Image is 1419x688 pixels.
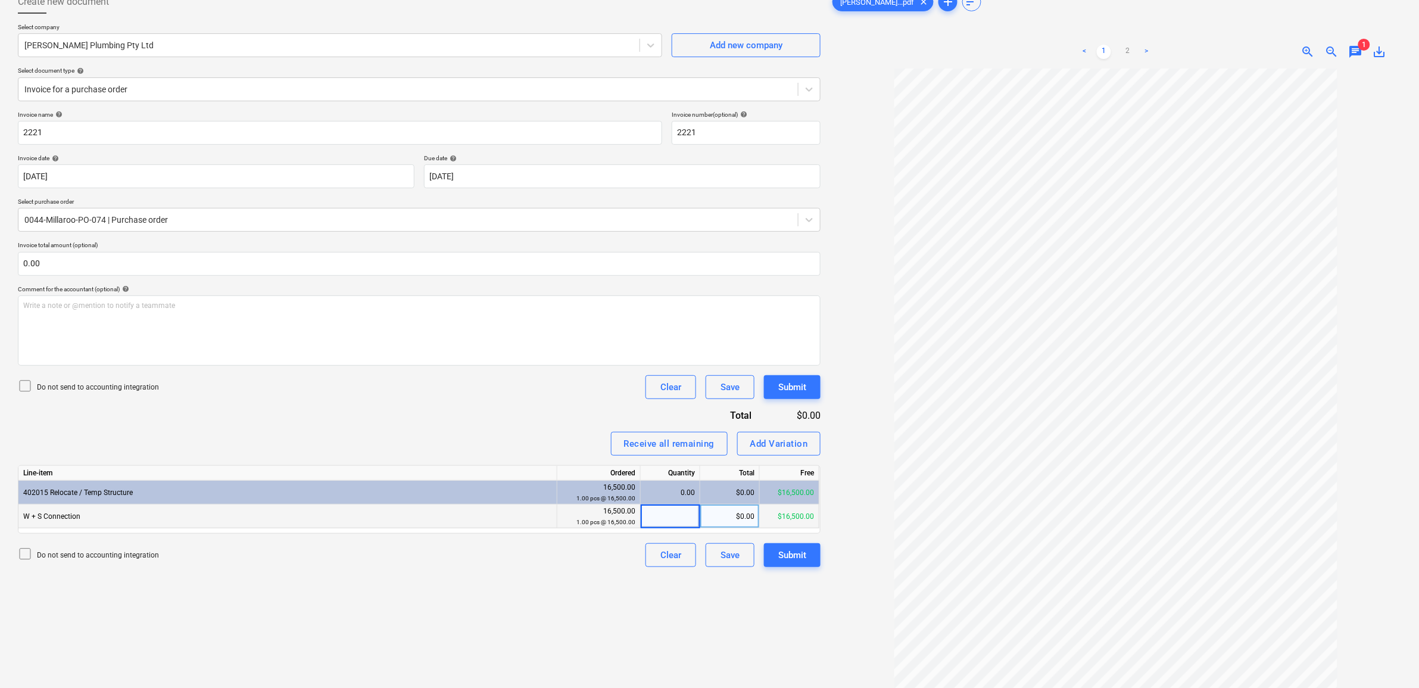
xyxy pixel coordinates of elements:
a: Previous page [1078,45,1092,59]
div: Invoice name [18,111,662,119]
span: help [447,155,457,162]
span: chat [1349,45,1363,59]
small: 1.00 pcs @ 16,500.00 [576,519,635,525]
div: Free [760,466,819,481]
div: Invoice number (optional) [672,111,821,119]
input: Invoice total amount (optional) [18,252,821,276]
p: Invoice total amount (optional) [18,241,821,251]
input: Invoice name [18,121,662,145]
p: Select purchase order [18,198,821,208]
div: Add new company [710,38,782,53]
div: Ordered [557,466,641,481]
div: Clear [660,547,681,563]
span: help [74,67,84,74]
button: Submit [764,543,821,567]
div: $0.00 [700,481,760,505]
button: Submit [764,375,821,399]
input: Invoice number [672,121,821,145]
button: Clear [645,543,696,567]
p: Do not send to accounting integration [37,550,159,561]
div: $16,500.00 [760,505,819,528]
div: 16,500.00 [562,506,635,528]
div: W + S Connection [18,505,557,528]
a: Page 2 [1121,45,1135,59]
span: save_alt [1373,45,1387,59]
div: Quantity [641,466,700,481]
div: Total [700,466,760,481]
div: Add Variation [750,436,808,452]
span: help [49,155,59,162]
div: 0.00 [645,481,695,505]
div: Invoice date [18,154,414,162]
button: Save [706,375,754,399]
a: Next page [1140,45,1154,59]
span: 402015 Relocate / Temp Structure [23,488,133,497]
div: Clear [660,379,681,395]
small: 1.00 pcs @ 16,500.00 [576,495,635,502]
span: zoom_in [1301,45,1315,59]
p: Select company [18,23,662,33]
p: Do not send to accounting integration [37,382,159,393]
div: Comment for the accountant (optional) [18,285,821,293]
button: Clear [645,375,696,399]
div: Submit [778,379,806,395]
div: Due date [424,154,821,162]
a: Page 1 is your current page [1097,45,1111,59]
div: Line-item [18,466,557,481]
div: Submit [778,547,806,563]
button: Add new company [672,33,821,57]
div: Save [721,379,740,395]
div: $0.00 [700,505,760,528]
span: help [738,111,747,118]
div: Save [721,547,740,563]
input: Due date not specified [424,164,821,188]
div: $16,500.00 [760,481,819,505]
div: $0.00 [771,409,821,422]
span: help [53,111,63,118]
div: Total [666,409,771,422]
span: help [120,285,129,292]
div: Select document type [18,67,821,74]
button: Save [706,543,754,567]
div: 16,500.00 [562,482,635,504]
button: Add Variation [737,432,821,456]
input: Invoice date not specified [18,164,414,188]
button: Receive all remaining [611,432,728,456]
span: zoom_out [1325,45,1339,59]
span: 1 [1358,39,1370,51]
div: Receive all remaining [624,436,715,452]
